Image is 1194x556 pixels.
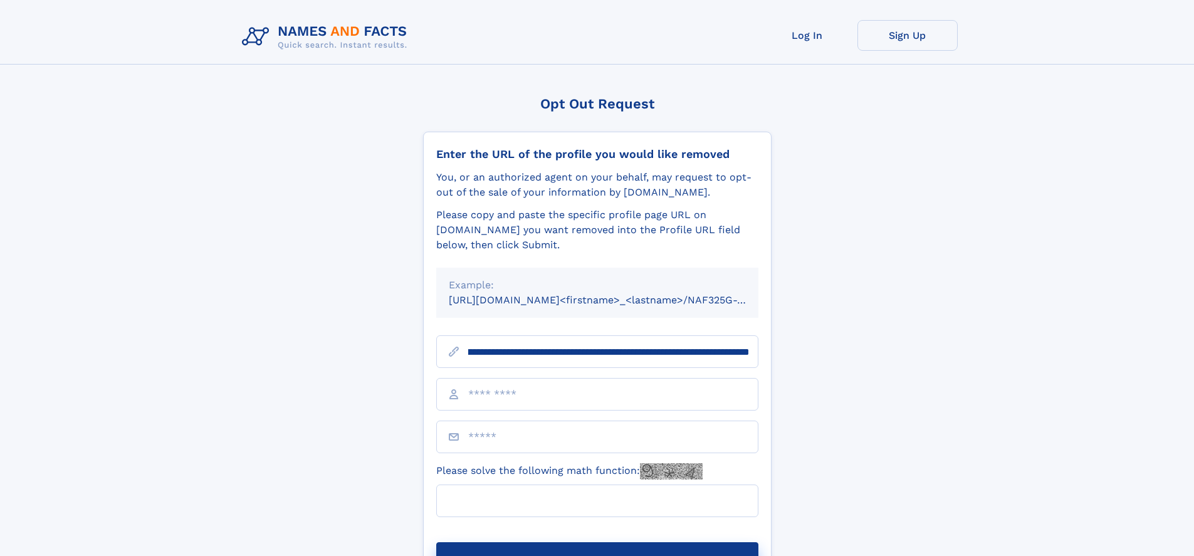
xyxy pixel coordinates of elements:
[436,207,758,253] div: Please copy and paste the specific profile page URL on [DOMAIN_NAME] you want removed into the Pr...
[436,463,703,480] label: Please solve the following math function:
[857,20,958,51] a: Sign Up
[436,147,758,161] div: Enter the URL of the profile you would like removed
[237,20,417,54] img: Logo Names and Facts
[423,96,772,112] div: Opt Out Request
[449,278,746,293] div: Example:
[757,20,857,51] a: Log In
[436,170,758,200] div: You, or an authorized agent on your behalf, may request to opt-out of the sale of your informatio...
[449,294,782,306] small: [URL][DOMAIN_NAME]<firstname>_<lastname>/NAF325G-xxxxxxxx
